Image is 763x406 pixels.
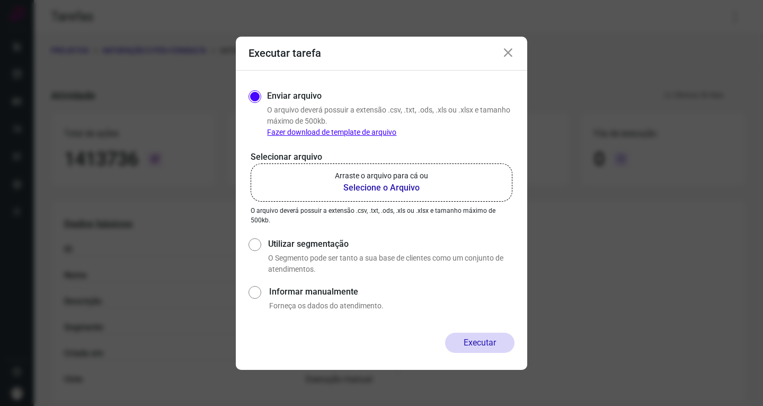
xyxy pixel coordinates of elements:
p: O arquivo deverá possuir a extensão .csv, .txt, .ods, .xls ou .xlsx e tamanho máximo de 500kb. [251,206,512,225]
a: Fazer download de template de arquivo [267,128,396,136]
label: Utilizar segmentação [268,238,514,250]
label: Informar manualmente [269,286,514,298]
button: Executar [445,333,514,353]
p: Arraste o arquivo para cá ou [335,170,428,182]
b: Selecione o Arquivo [335,182,428,194]
p: O arquivo deverá possuir a extensão .csv, .txt, .ods, .xls ou .xlsx e tamanho máximo de 500kb. [267,105,514,138]
p: O Segmento pode ser tanto a sua base de clientes como um conjunto de atendimentos. [268,253,514,275]
label: Enviar arquivo [267,90,322,102]
p: Selecionar arquivo [251,151,512,163]
h3: Executar tarefa [249,47,321,59]
p: Forneça os dados do atendimento. [269,300,514,312]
